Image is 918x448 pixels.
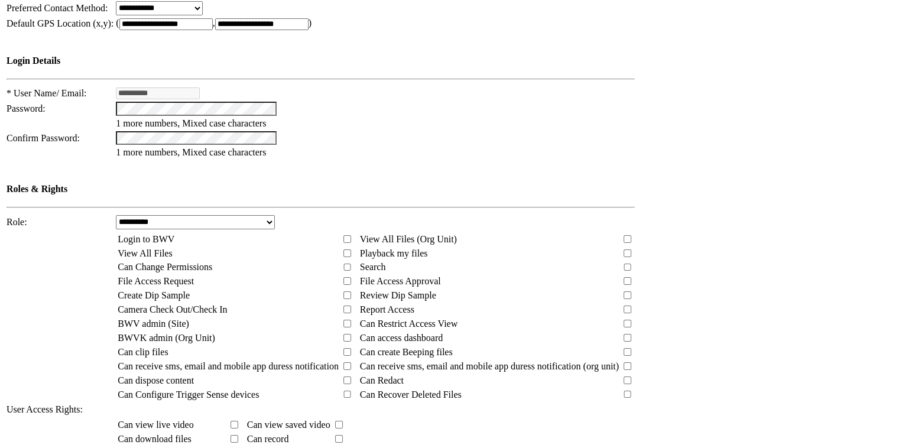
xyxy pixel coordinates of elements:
[7,3,108,13] span: Preferred Contact Method:
[360,262,386,272] span: Search
[247,434,289,444] span: Can record
[360,276,441,286] span: File Access Approval
[118,234,174,244] span: Login to BWV
[118,361,339,371] span: Can receive sms, email and mobile app duress notification
[360,375,404,385] span: Can Redact
[118,248,172,258] span: View All Files
[360,347,453,357] span: Can create Beeping files
[7,404,83,414] span: User Access Rights:
[118,434,191,444] span: Can download files
[360,319,458,329] span: Can Restrict Access View
[360,248,428,258] span: Playback my files
[115,17,635,31] td: ( , )
[360,234,457,244] span: View All Files (Org Unit)
[118,375,194,385] span: Can dispose content
[118,347,168,357] span: Can clip files
[118,319,189,329] span: BWV admin (Site)
[118,333,215,343] span: BWVK admin (Org Unit)
[116,147,266,157] span: 1 more numbers, Mixed case characters
[7,133,80,143] span: Confirm Password:
[7,103,46,113] span: Password:
[116,118,266,128] span: 1 more numbers, Mixed case characters
[118,420,193,430] span: Can view live video
[7,56,635,66] h4: Login Details
[118,290,190,300] span: Create Dip Sample
[7,18,113,28] span: Default GPS Location (x,y):
[360,361,619,371] span: Can receive sms, email and mobile app duress notification (org unit)
[360,389,462,400] span: Can Recover Deleted Files
[118,304,227,314] span: Camera Check Out/Check In
[247,420,330,430] span: Can view saved video
[7,88,87,98] span: * User Name/ Email:
[6,215,114,230] td: Role:
[360,290,436,300] span: Review Dip Sample
[118,276,194,286] span: File Access Request
[360,304,414,314] span: Report Access
[7,184,635,194] h4: Roles & Rights
[118,389,259,400] span: Can Configure Trigger Sense devices
[118,262,212,272] span: Can Change Permissions
[360,333,443,343] span: Can access dashboard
